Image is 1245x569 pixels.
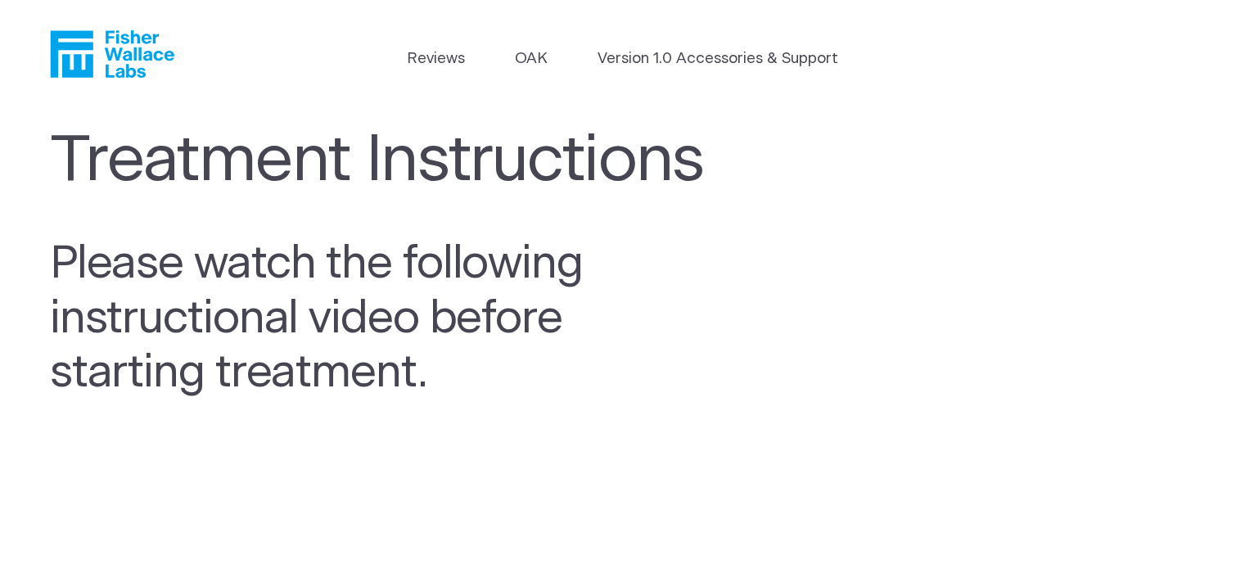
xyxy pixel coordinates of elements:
[407,47,465,70] a: Reviews
[50,30,174,78] a: Fisher Wallace
[515,47,548,70] a: OAK
[50,124,731,199] h1: Treatment Instructions
[50,237,656,400] h2: Please watch the following instructional video before starting treatment.
[598,47,838,70] a: Version 1.0 Accessories & Support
